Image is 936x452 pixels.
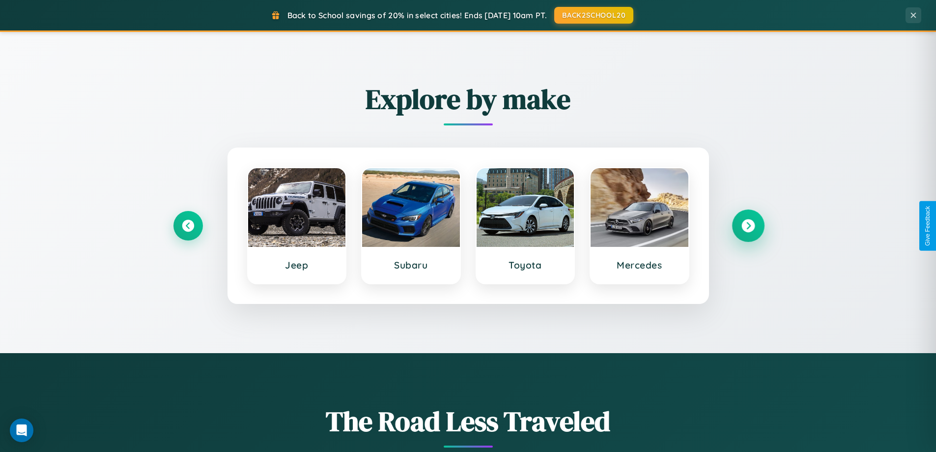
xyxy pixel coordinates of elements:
[10,419,33,442] div: Open Intercom Messenger
[486,259,565,271] h3: Toyota
[924,206,931,246] div: Give Feedback
[600,259,679,271] h3: Mercedes
[258,259,336,271] h3: Jeep
[173,80,763,118] h2: Explore by make
[372,259,450,271] h3: Subaru
[287,10,547,20] span: Back to School savings of 20% in select cities! Ends [DATE] 10am PT.
[173,402,763,440] h1: The Road Less Traveled
[554,7,633,24] button: BACK2SCHOOL20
